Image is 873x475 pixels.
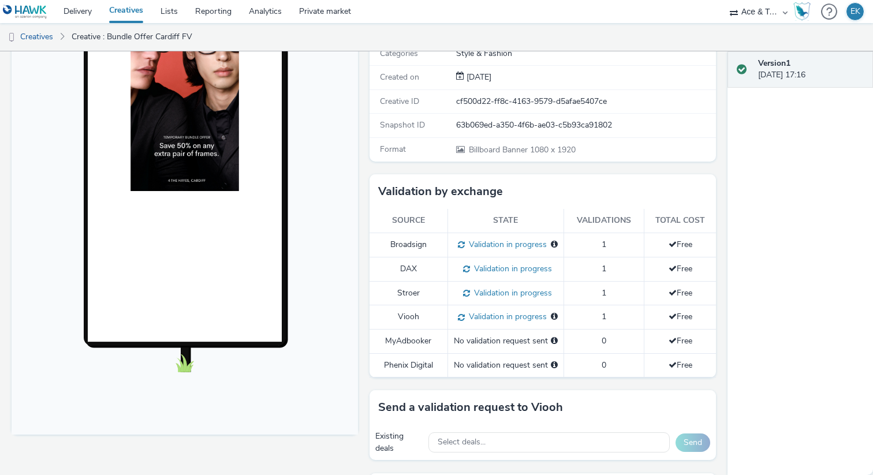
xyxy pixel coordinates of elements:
[602,335,606,346] span: 0
[793,2,815,21] a: Hawk Academy
[470,287,552,298] span: Validation in progress
[850,3,860,20] div: EK
[456,48,715,59] div: Style & Fashion
[375,431,423,454] div: Existing deals
[456,119,715,131] div: 63b069ed-a350-4f6b-ae03-c5b93ca91802
[6,32,17,43] img: dooh
[551,335,558,347] div: Please select a deal below and click on Send to send a validation request to MyAdbooker.
[793,2,811,21] img: Hawk Academy
[669,239,692,250] span: Free
[468,144,576,155] span: 1080 x 1920
[66,23,198,51] a: Creative : Bundle Offer Cardiff FV
[378,399,563,416] h3: Send a validation request to Viooh
[602,311,606,322] span: 1
[380,48,418,59] span: Categories
[380,96,419,107] span: Creative ID
[465,239,547,250] span: Validation in progress
[370,209,447,233] th: Source
[370,233,447,257] td: Broadsign
[676,433,710,452] button: Send
[564,209,644,233] th: Validations
[551,360,558,371] div: Please select a deal below and click on Send to send a validation request to Phenix Digital.
[380,119,425,130] span: Snapshot ID
[469,144,530,155] span: Billboard Banner
[602,263,606,274] span: 1
[758,58,864,81] div: [DATE] 17:16
[464,72,491,83] span: [DATE]
[602,360,606,371] span: 0
[758,58,790,69] strong: Version 1
[447,209,564,233] th: State
[669,335,692,346] span: Free
[370,281,447,305] td: Stroer
[370,305,447,330] td: Viooh
[378,183,503,200] h3: Validation by exchange
[602,287,606,298] span: 1
[119,36,227,230] img: Advertisement preview
[454,335,558,347] div: No validation request sent
[669,360,692,371] span: Free
[602,239,606,250] span: 1
[456,96,715,107] div: cf500d22-ff8c-4163-9579-d5afae5407ce
[669,263,692,274] span: Free
[370,257,447,281] td: DAX
[644,209,716,233] th: Total cost
[465,311,547,322] span: Validation in progress
[454,360,558,371] div: No validation request sent
[380,72,419,83] span: Created on
[464,72,491,83] div: Creation 04 September 2025, 17:16
[438,437,486,447] span: Select deals...
[3,5,47,19] img: undefined Logo
[370,330,447,353] td: MyAdbooker
[380,144,406,155] span: Format
[669,311,692,322] span: Free
[669,287,692,298] span: Free
[470,263,552,274] span: Validation in progress
[370,353,447,377] td: Phenix Digital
